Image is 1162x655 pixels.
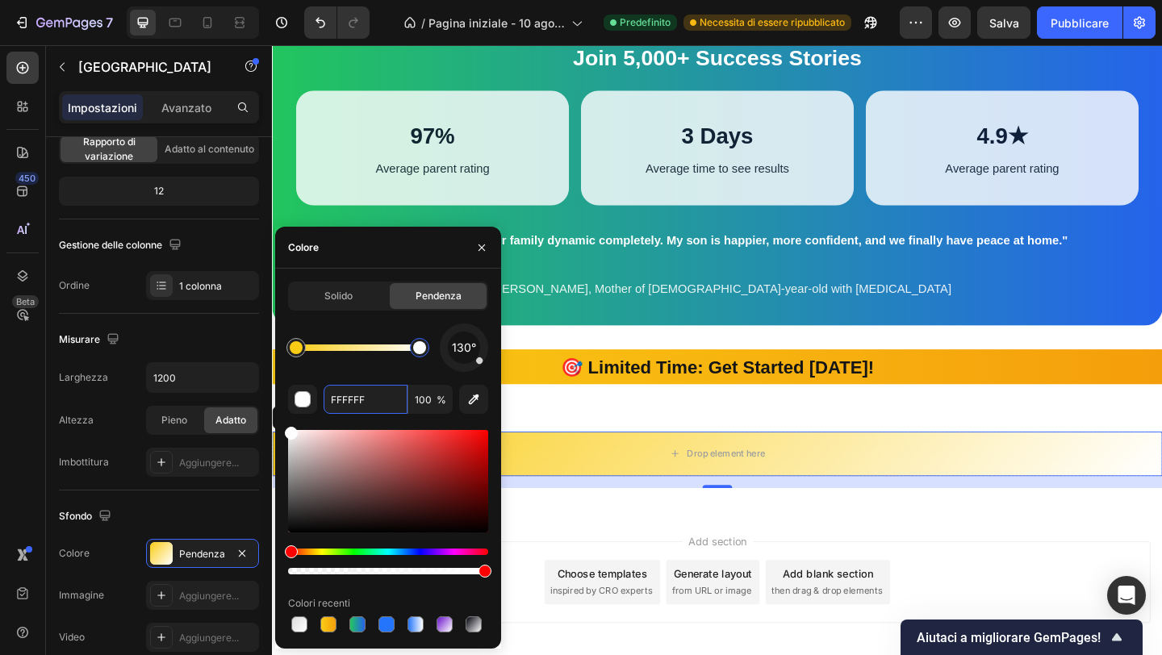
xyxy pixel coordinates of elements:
[272,45,1162,655] iframe: Area di progettazione
[215,414,246,426] font: Adatto
[303,586,413,601] span: inspired by CRO experts
[446,531,523,548] span: Add section
[179,632,239,644] font: Aggiungere...
[767,85,822,111] strong: 4.9★
[977,6,1030,39] button: Salva
[324,290,353,302] font: Solido
[59,547,90,559] font: Colore
[700,16,845,28] font: Necessita di essere ripubblicato
[416,290,462,302] font: Pendenza
[179,457,239,469] font: Aggiungere...
[435,586,521,601] span: from URL or image
[59,631,85,643] font: Video
[1107,576,1146,615] div: Apri Intercom Messenger
[179,590,239,602] font: Aggiungere...
[6,6,120,39] button: 7
[917,630,1101,645] font: Aiutaci a migliorare GemPages!
[161,414,187,426] font: Pieno
[555,566,654,583] div: Add blank section
[324,385,408,414] input: Ad esempio: FFFFFF
[1037,6,1122,39] button: Pubblicare
[16,296,35,307] font: Beta
[917,628,1126,647] button: Mostra sondaggio - Aiutaci a migliorare GemPages!
[19,173,36,184] font: 450
[543,586,663,601] span: then drag & drop elements
[106,15,113,31] font: 7
[59,279,90,291] font: Ordine
[314,339,654,361] strong: 🎯 Limited Time: Get Started [DATE]!
[428,16,565,47] font: Pagina iniziale - 10 agosto, 16:58:07
[103,206,866,219] strong: "This guide changed our family dynamic completely. My son is happier, more confident, and we fina...
[59,456,109,468] font: Imbottitura
[59,333,100,345] font: Misurare
[437,566,522,583] div: Generate layout
[154,185,164,197] font: 12
[78,59,211,75] font: [GEOGRAPHIC_DATA]
[59,414,94,426] font: Altezza
[288,241,319,253] font: Colore
[311,566,408,583] div: Choose templates
[421,16,425,30] font: /
[68,101,137,115] font: Impostazioni
[165,143,254,155] font: Adatto al contenuto
[26,252,943,279] div: Rich Text Editor. Editing area: main
[59,510,92,522] font: Sfondo
[363,123,605,147] p: Average time to see results
[59,371,108,383] font: Larghezza
[59,589,104,601] font: Immagine
[78,57,215,77] p: Riga
[989,16,1019,30] font: Salva
[161,101,211,115] font: Avanzato
[147,363,258,392] input: Auto
[452,340,476,354] font: 130°
[288,597,350,609] font: Colori recenti
[179,280,222,292] font: 1 colonna
[437,394,446,406] font: %
[20,398,47,412] div: Row
[304,6,370,39] div: Annulla/Ripristina
[179,548,225,560] font: Pendenza
[620,16,671,28] font: Predefinito
[451,438,537,451] div: Drop element here
[673,123,915,147] p: Average parent rating
[59,239,162,251] font: Gestione delle colonne
[288,549,488,555] div: Hue
[1051,16,1109,30] font: Pubblicare
[27,254,941,277] p: - [PERSON_NAME], Mother of [DEMOGRAPHIC_DATA]-year-old with [MEDICAL_DATA]
[445,85,524,111] strong: 3 Days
